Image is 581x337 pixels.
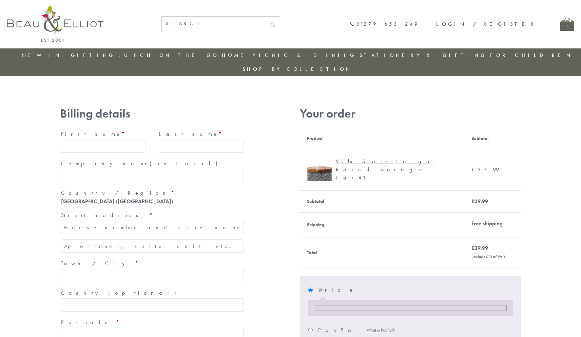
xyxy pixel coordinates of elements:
[61,198,173,205] strong: [GEOGRAPHIC_DATA] ([GEOGRAPHIC_DATA])
[61,188,244,198] label: Country / Region
[22,52,67,59] a: New in!
[436,21,537,27] a: Login / Register
[61,317,244,328] label: Postcode
[300,107,521,121] h3: Your order
[471,198,488,205] bdi: 39.99
[61,258,244,269] label: Town / City
[118,52,219,59] a: Lunch On The Go
[487,254,498,259] span: 6.66
[300,237,465,268] th: Total
[471,254,505,259] small: (includes VAT)
[222,52,249,59] a: Home
[300,128,465,149] th: Product
[252,52,356,59] a: Picnic & Dining
[465,128,521,149] th: Subtotal
[300,190,465,212] th: Subtotal
[60,107,245,121] h3: Billing details
[61,129,146,140] label: First name
[162,17,266,30] input: SEARCH
[307,156,458,184] a: Vibe Slate Large Round Storage Jar Vibe Slate Large Round Storage Jar× 1
[336,157,453,182] div: Vibe Slate Large Round Storage Jar
[307,156,332,181] img: Vibe Slate Large Round Storage Jar
[61,158,244,169] label: Company name
[159,129,244,140] label: Last name
[487,254,489,259] span: £
[243,66,352,72] a: Shop by collection
[471,245,475,252] span: £
[61,210,244,221] label: Street address
[471,245,488,252] bdi: 39.99
[61,288,244,298] label: County
[471,198,475,205] span: £
[471,166,478,173] span: £
[359,174,366,181] strong: × 1
[61,239,244,253] input: Apartment, suite, unit, etc. (optional)
[61,221,244,234] input: House number and street name
[71,52,115,59] a: Gifting
[150,160,221,167] span: (optional)
[490,52,573,59] a: For Children
[471,166,499,173] bdi: 39.99
[7,5,103,42] img: logo
[300,212,465,237] th: Shipping
[318,285,512,295] label: Stripe
[471,220,503,227] label: Free shipping
[108,289,180,296] span: (optional)
[360,52,487,59] a: Stationery & Gifting
[350,21,419,27] a: 01279 653 249
[560,18,574,31] a: 1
